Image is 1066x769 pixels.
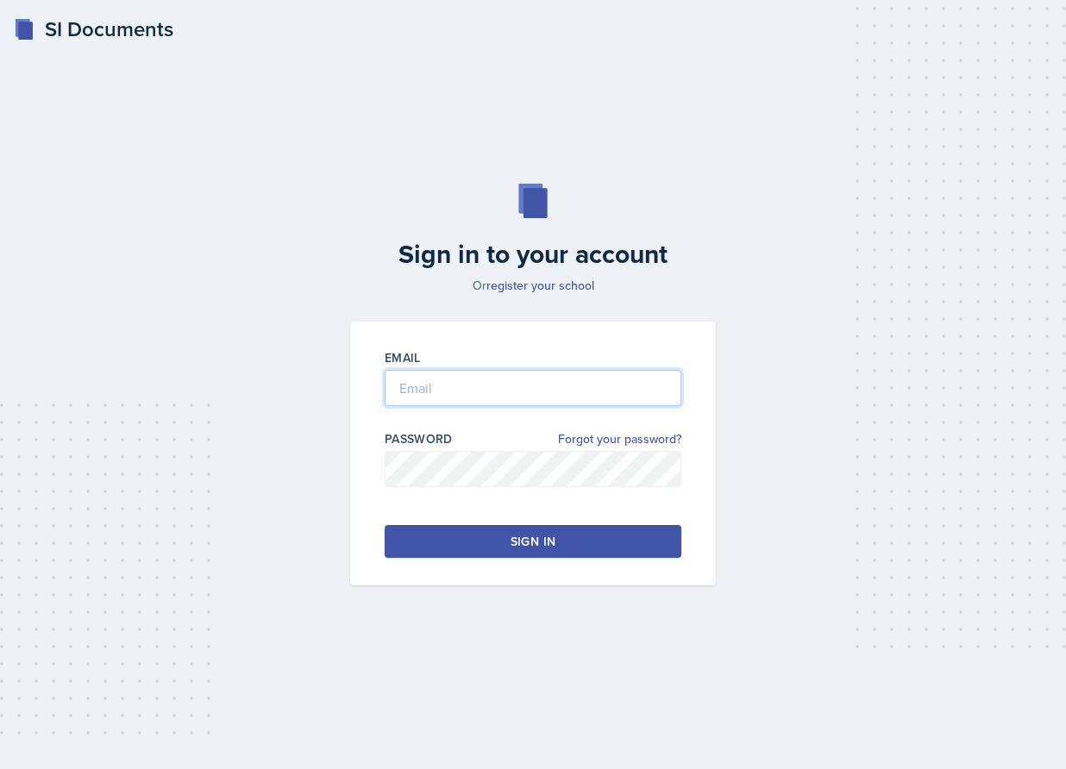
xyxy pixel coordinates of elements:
[340,277,726,294] p: Or
[511,533,555,550] div: Sign in
[385,525,681,558] button: Sign in
[340,239,726,270] h2: Sign in to your account
[385,430,453,447] label: Password
[558,430,681,448] a: Forgot your password?
[14,14,173,45] a: SI Documents
[486,277,594,294] a: register your school
[385,370,681,406] input: Email
[385,349,421,366] label: Email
